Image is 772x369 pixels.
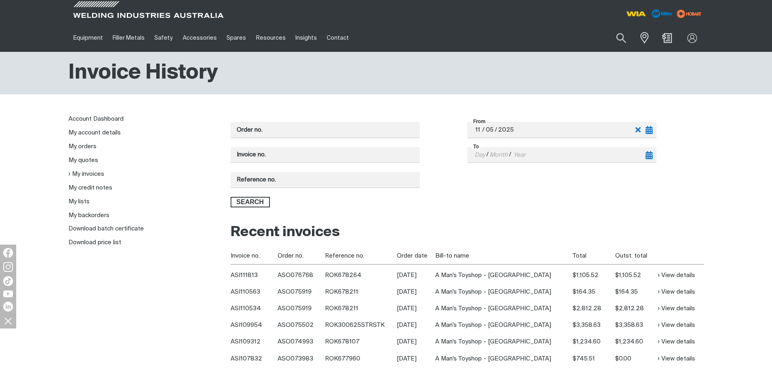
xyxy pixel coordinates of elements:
[251,24,290,52] a: Resources
[231,350,278,367] th: ASI107832
[615,305,644,311] span: $2,812.28
[68,157,98,163] a: My quotes
[231,333,278,350] th: ASI109312
[397,317,435,333] td: [DATE]
[325,333,397,350] td: ROK678107
[278,350,325,367] td: ASO073983
[231,197,270,207] button: Search invoices
[68,171,104,177] a: My invoices
[278,317,325,333] td: ASO075502
[397,247,435,264] th: Order date
[325,284,397,300] td: ROK678211
[322,24,354,52] a: Contact
[435,333,573,350] td: A Man's Toyshop - [GEOGRAPHIC_DATA]
[68,185,112,191] a: My credit notes
[435,264,573,284] td: A Man's Toyshop - [GEOGRAPHIC_DATA]
[325,300,397,317] td: ROK678211
[325,264,397,284] td: ROK678264
[573,272,599,278] span: $1,105.52
[3,248,13,258] img: Facebook
[597,28,635,47] input: Product name or item number...
[573,339,601,345] span: $1,234.60
[3,262,13,272] img: Instagram
[658,304,695,313] a: View details of Posted invoice detail ASI110534
[68,113,218,250] nav: My account
[607,28,635,47] button: Search products
[615,322,643,328] span: $3,358.63
[3,290,13,297] img: YouTube
[68,143,96,149] a: My orders
[231,300,278,317] th: ASI110534
[150,24,177,52] a: Safety
[615,339,643,345] span: $1,234.60
[658,354,695,363] a: View details of Posted invoice detail ASI107832
[658,271,695,280] a: View details of Posted invoice detail ASI111813
[278,247,325,264] th: Order no.
[68,24,545,52] nav: Main
[573,322,601,328] span: $3,358.63
[573,247,615,264] th: Total
[485,122,495,137] input: Month
[658,287,695,296] a: View details of Posted invoice detail ASI110563
[68,130,121,136] a: My account details
[1,314,15,328] img: hide socials
[435,284,573,300] td: A Man's Toyshop - [GEOGRAPHIC_DATA]
[473,147,486,162] input: Day
[178,24,222,52] a: Accessories
[231,264,278,284] th: ASI111813
[573,289,595,295] span: $164.35
[231,224,704,241] h2: Recent invoices
[511,147,528,162] input: Year
[68,239,121,245] a: Download price list
[68,116,124,122] a: Account Dashboard
[643,147,655,162] button: Toggle calendar
[615,289,638,295] span: $164.35
[615,247,658,264] th: Outst. total
[291,24,322,52] a: Insights
[397,284,435,300] td: [DATE]
[231,284,278,300] th: ASI110563
[435,300,573,317] td: A Man's Toyshop - [GEOGRAPHIC_DATA]
[633,122,644,137] button: Clear selected date
[658,337,695,346] a: View details of Posted invoice detail ASI109312
[231,247,278,264] th: Invoice no.
[68,60,218,86] h1: Invoice History
[278,300,325,317] td: ASO075919
[573,356,595,362] span: $745.51
[473,122,483,137] input: Day
[68,198,90,205] a: My lists
[497,122,514,137] input: Year
[435,350,573,367] td: A Man's Toyshop - [GEOGRAPHIC_DATA]
[231,317,278,333] th: ASI109954
[278,284,325,300] td: ASO075919
[661,33,674,43] a: Shopping cart (0 product(s))
[325,317,397,333] td: ROK300625STRSTK
[68,226,144,232] a: Download batch certificate
[658,320,695,330] a: View details of Posted invoice detail ASI109954
[325,350,397,367] td: ROK677960
[674,8,704,20] img: miller
[397,350,435,367] td: [DATE]
[397,300,435,317] td: [DATE]
[397,333,435,350] td: [DATE]
[68,24,108,52] a: Equipment
[435,317,573,333] td: A Man's Toyshop - [GEOGRAPHIC_DATA]
[68,212,109,218] a: My backorders
[615,272,641,278] span: $1,105.52
[397,264,435,284] td: [DATE]
[3,302,13,311] img: LinkedIn
[615,356,631,362] span: $0.00
[325,247,397,264] th: Reference no.
[643,122,655,137] button: Toggle calendar
[108,24,150,52] a: Filler Metals
[278,264,325,284] td: ASO076768
[222,24,251,52] a: Spares
[278,333,325,350] td: ASO074993
[573,305,601,311] span: $2,812.28
[435,247,573,264] th: Bill-to name
[3,276,13,286] img: TikTok
[489,147,509,162] input: Month
[231,197,269,207] span: Search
